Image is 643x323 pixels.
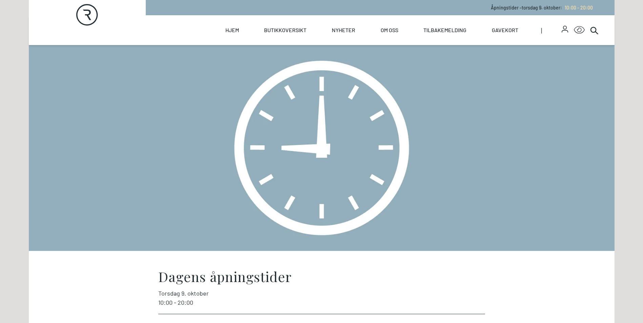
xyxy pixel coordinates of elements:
a: Om oss [381,15,398,45]
h2: Dagens åpningstider [158,270,485,283]
span: 10:00 - 20:00 [158,299,193,306]
a: Gavekort [492,15,518,45]
span: | [541,15,562,45]
a: Tilbakemelding [423,15,466,45]
a: 10:00 - 20:00 [562,5,593,10]
a: Hjem [225,15,239,45]
a: Butikkoversikt [264,15,306,45]
span: torsdag 9. oktober [158,289,209,298]
span: 10:00 - 20:00 [565,5,593,10]
a: Nyheter [332,15,355,45]
p: Åpningstider - torsdag 9. oktober : [491,4,593,11]
button: Open Accessibility Menu [574,25,585,36]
